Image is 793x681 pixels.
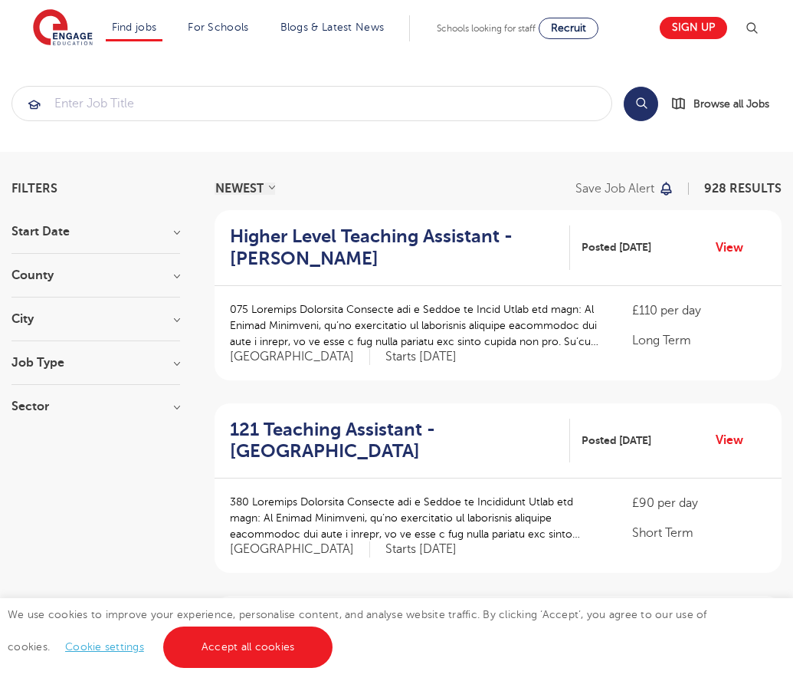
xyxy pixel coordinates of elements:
a: Blogs & Latest News [280,21,385,33]
h3: Start Date [11,225,180,238]
a: Sign up [660,17,727,39]
p: 075 Loremips Dolorsita Consecte adi e Seddoe te Incid Utlab etd magn: Al Enimad Minimveni, qu’no ... [230,301,601,350]
h3: Sector [11,400,180,413]
p: £110 per day [632,301,766,320]
span: Schools looking for staff [437,23,536,34]
a: For Schools [188,21,248,33]
h3: County [11,269,180,281]
span: Browse all Jobs [693,95,769,113]
a: Higher Level Teaching Assistant - [PERSON_NAME] [230,225,570,270]
a: Accept all cookies [163,627,333,668]
button: Search [624,87,658,121]
span: We use cookies to improve your experience, personalise content, and analyse website traffic. By c... [8,609,707,653]
h2: Higher Level Teaching Assistant - [PERSON_NAME] [230,225,558,270]
p: Save job alert [575,183,654,195]
a: Find jobs [112,21,157,33]
span: [GEOGRAPHIC_DATA] [230,541,370,558]
p: £90 per day [632,494,766,512]
span: Recruit [551,22,586,34]
p: 380 Loremips Dolorsita Consecte adi e Seddoe te Incididunt Utlab etd magn: Al Enimad Minimveni, q... [230,494,601,542]
a: Cookie settings [65,641,144,653]
span: Posted [DATE] [582,239,651,255]
h3: Job Type [11,357,180,369]
a: View [716,430,755,450]
div: Submit [11,86,612,121]
a: 121 Teaching Assistant - [GEOGRAPHIC_DATA] [230,419,570,463]
h2: 121 Teaching Assistant - [GEOGRAPHIC_DATA] [230,419,558,463]
p: Short Term [632,524,766,542]
span: Posted [DATE] [582,433,651,449]
p: Starts [DATE] [385,541,457,558]
a: Recruit [539,18,598,39]
a: View [716,238,755,258]
input: Submit [12,87,611,120]
a: Browse all Jobs [670,95,782,113]
img: Engage Education [33,9,93,48]
p: Long Term [632,331,766,350]
button: Save job alert [575,183,674,195]
h3: City [11,313,180,325]
p: Starts [DATE] [385,349,457,365]
span: 928 RESULTS [704,182,782,196]
span: Filters [11,183,57,195]
span: [GEOGRAPHIC_DATA] [230,349,370,365]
